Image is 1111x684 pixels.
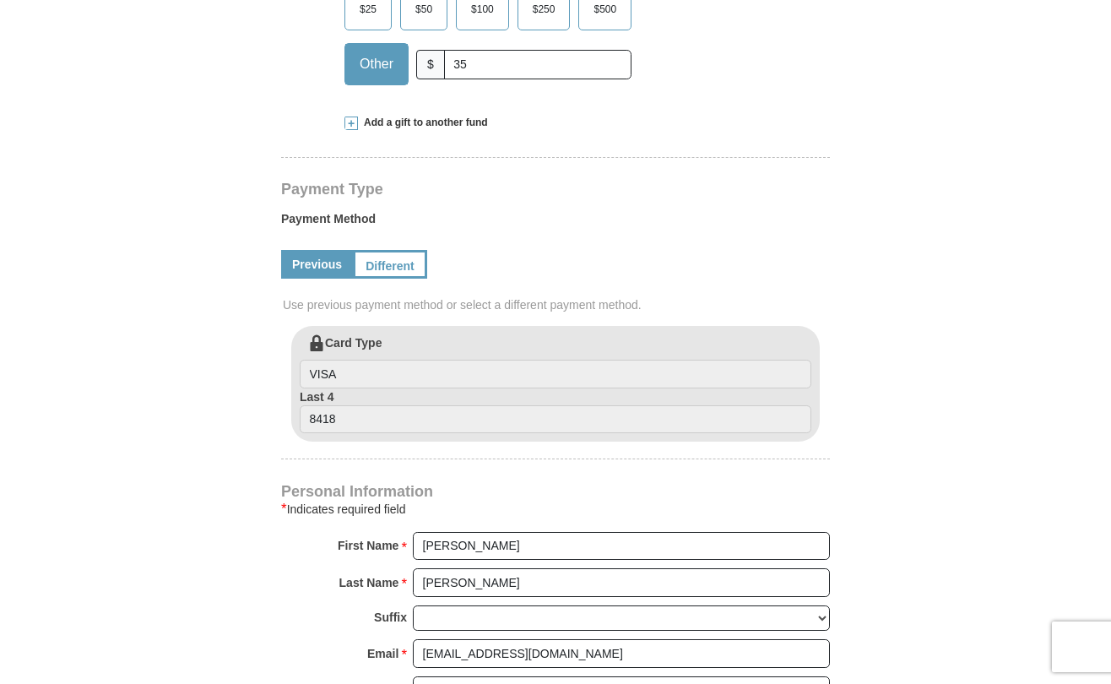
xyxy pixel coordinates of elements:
[351,52,402,77] span: Other
[281,250,353,279] a: Previous
[374,605,407,629] strong: Suffix
[300,360,811,388] input: Card Type
[444,50,631,79] input: Other Amount
[300,388,811,434] label: Last 4
[339,571,399,594] strong: Last Name
[300,405,811,434] input: Last 4
[338,534,398,557] strong: First Name
[281,210,830,236] label: Payment Method
[353,250,427,279] a: Different
[416,50,445,79] span: $
[283,296,832,313] span: Use previous payment method or select a different payment method.
[281,485,830,498] h4: Personal Information
[281,182,830,196] h4: Payment Type
[367,642,398,665] strong: Email
[281,499,830,519] div: Indicates required field
[358,116,488,130] span: Add a gift to another fund
[300,334,811,388] label: Card Type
